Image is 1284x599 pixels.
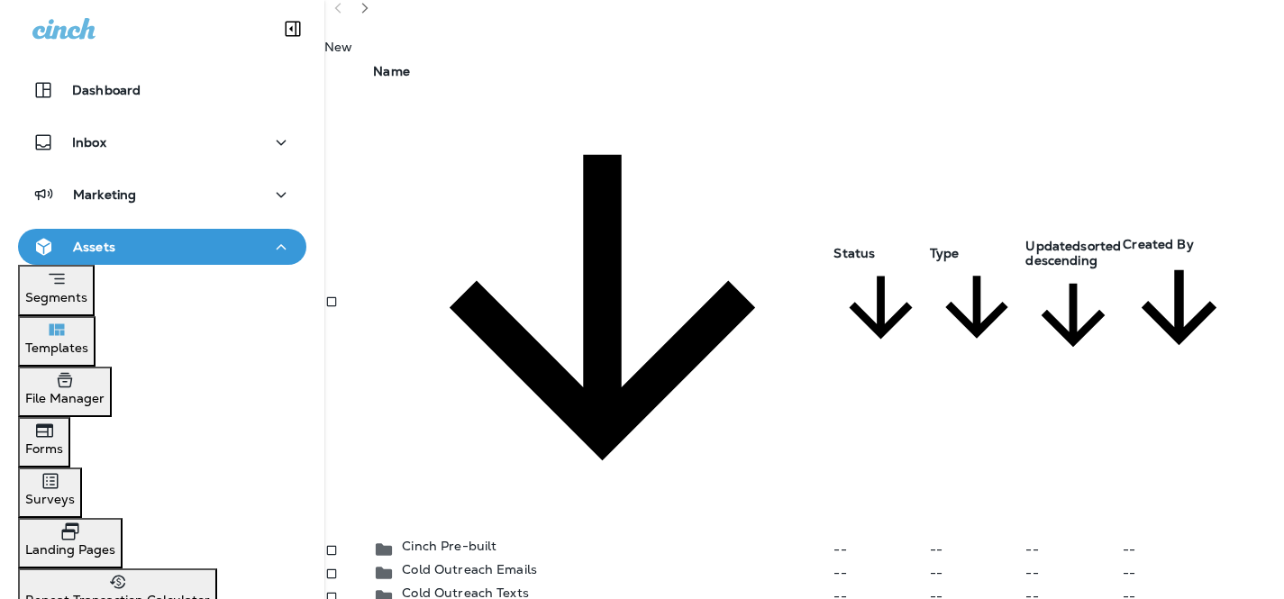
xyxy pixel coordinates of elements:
[25,492,75,506] p: Surveys
[25,441,63,456] p: Forms
[25,340,88,355] p: Templates
[1122,538,1284,561] td: --
[72,83,141,97] p: Dashboard
[1025,238,1080,254] span: Updated
[72,135,106,150] p: Inbox
[402,539,496,553] p: Cinch Pre-built
[25,290,87,304] p: Segments
[268,11,318,47] button: Collapse Sidebar
[929,561,1025,585] td: --
[1024,561,1122,585] td: --
[25,542,115,557] p: Landing Pages
[73,187,136,202] p: Marketing
[930,245,960,261] span: Type
[1123,236,1193,252] span: Created By
[1122,561,1284,585] td: --
[1024,538,1122,561] td: --
[833,245,875,261] span: Status
[25,391,105,405] p: File Manager
[929,538,1025,561] td: --
[373,63,410,79] span: Name
[324,40,1284,54] p: New
[833,538,929,561] td: --
[402,562,537,576] p: Cold Outreach Emails
[833,561,929,585] td: --
[1025,238,1121,268] span: sorted descending
[73,240,115,254] p: Assets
